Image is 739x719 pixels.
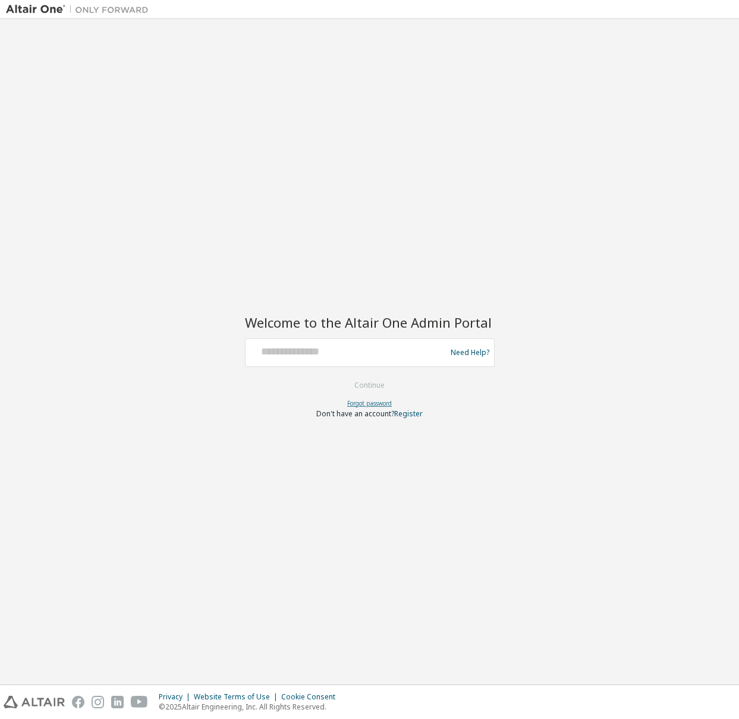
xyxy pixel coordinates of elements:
[131,696,148,708] img: youtube.svg
[111,696,124,708] img: linkedin.svg
[72,696,84,708] img: facebook.svg
[316,409,394,419] span: Don't have an account?
[347,399,392,407] a: Forgot password
[394,409,423,419] a: Register
[281,692,342,702] div: Cookie Consent
[92,696,104,708] img: instagram.svg
[245,314,495,331] h2: Welcome to the Altair One Admin Portal
[159,702,342,712] p: © 2025 Altair Engineering, Inc. All Rights Reserved.
[6,4,155,15] img: Altair One
[4,696,65,708] img: altair_logo.svg
[194,692,281,702] div: Website Terms of Use
[159,692,194,702] div: Privacy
